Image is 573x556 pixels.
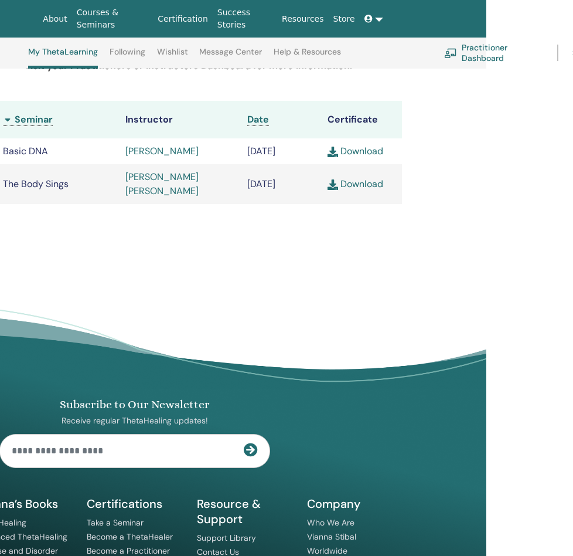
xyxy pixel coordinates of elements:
[213,2,277,36] a: Success Stories
[307,545,347,556] a: Worldwide
[38,8,71,30] a: About
[87,545,170,556] a: Become a Practitioner
[3,145,48,157] span: Basic DNA
[329,8,360,30] a: Store
[241,138,322,164] td: [DATE]
[28,47,98,69] a: My ThetaLearning
[444,48,457,57] img: chalkboard-teacher.svg
[307,517,354,528] a: Who We Are
[444,40,543,66] a: Practitioner Dashboard
[72,2,154,36] a: Courses & Seminars
[87,496,183,511] h5: Certifications
[153,8,212,30] a: Certification
[157,47,188,66] a: Wishlist
[241,164,322,204] td: [DATE]
[120,101,242,138] th: Instructor
[197,533,256,543] a: Support Library
[197,496,293,527] h5: Resource & Support
[247,113,269,126] span: Date
[125,171,199,197] a: [PERSON_NAME] [PERSON_NAME]
[24,60,352,72] b: Visit your Practitioners or Instructors Dashboard for more information.
[328,145,383,157] a: Download
[125,145,199,157] a: [PERSON_NAME]
[307,496,403,511] h5: Company
[3,178,69,190] span: The Body Sings
[328,179,338,190] img: download.svg
[328,178,383,190] a: Download
[274,47,341,66] a: Help & Resources
[322,101,402,138] th: Certificate
[87,517,144,528] a: Take a Seminar
[199,47,262,66] a: Message Center
[277,8,329,30] a: Resources
[328,147,338,157] img: download.svg
[87,531,173,542] a: Become a ThetaHealer
[247,113,269,126] a: Date
[307,531,356,542] a: Vianna Stibal
[110,47,145,66] a: Following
